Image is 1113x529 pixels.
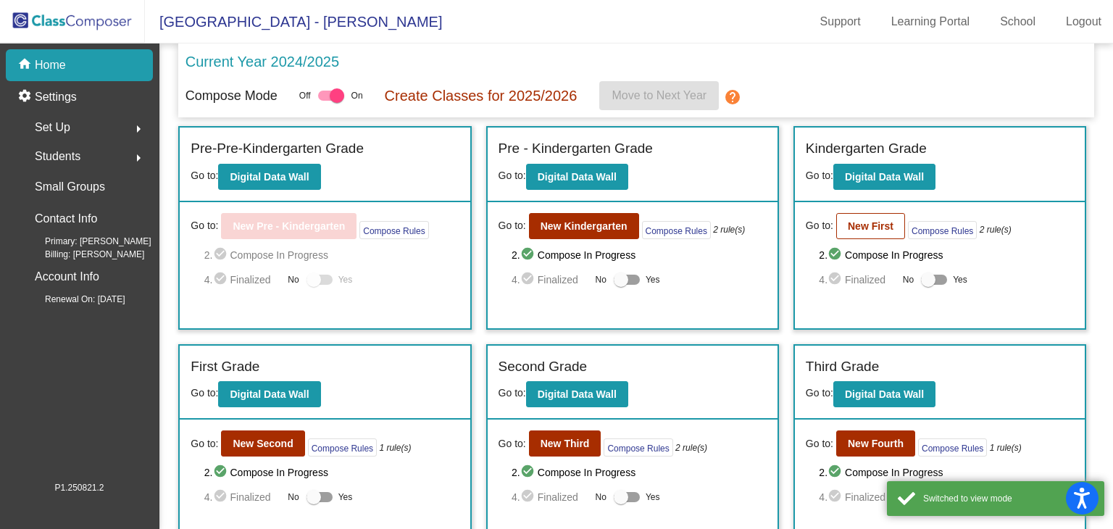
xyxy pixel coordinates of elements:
label: Second Grade [499,357,588,378]
span: 4. Finalized [819,271,896,288]
label: Pre-Pre-Kindergarten Grade [191,138,364,159]
p: Home [35,57,66,74]
i: 2 rule(s) [713,223,745,236]
b: Digital Data Wall [845,171,924,183]
b: Digital Data Wall [230,388,309,400]
mat-icon: check_circle [828,271,845,288]
button: Digital Data Wall [526,381,628,407]
mat-icon: arrow_right [130,149,147,167]
i: 1 rule(s) [990,441,1022,454]
p: Account Info [35,267,99,287]
span: 4. Finalized [819,488,896,506]
span: Yes [338,488,353,506]
button: Digital Data Wall [218,164,320,190]
b: Digital Data Wall [538,388,617,400]
span: Go to: [806,436,833,451]
button: New First [836,213,905,239]
label: First Grade [191,357,259,378]
p: Small Groups [35,177,105,197]
span: Go to: [191,436,218,451]
button: Compose Rules [918,438,987,457]
b: New First [848,220,893,232]
span: 4. Finalized [512,271,588,288]
span: Yes [646,271,660,288]
span: 2. Compose In Progress [204,246,459,264]
span: 2. Compose In Progress [512,464,767,481]
div: Switched to view mode [923,492,1093,505]
button: Digital Data Wall [526,164,628,190]
span: No [288,491,299,504]
span: Go to: [499,218,526,233]
p: Current Year 2024/2025 [185,51,339,72]
b: Digital Data Wall [230,171,309,183]
mat-icon: check_circle [828,488,845,506]
a: Learning Portal [880,10,982,33]
mat-icon: check_circle [213,246,230,264]
i: 2 rule(s) [980,223,1012,236]
span: On [351,89,363,102]
p: Create Classes for 2025/2026 [385,85,578,107]
span: Go to: [191,170,218,181]
span: Go to: [499,436,526,451]
b: Digital Data Wall [538,171,617,183]
span: No [288,273,299,286]
mat-icon: check_circle [213,271,230,288]
i: 1 rule(s) [379,441,411,454]
mat-icon: check_circle [213,464,230,481]
span: 4. Finalized [512,488,588,506]
button: New Third [529,430,601,457]
span: Go to: [191,387,218,399]
span: 2. Compose In Progress [204,464,459,481]
span: Yes [646,488,660,506]
button: New Kindergarten [529,213,639,239]
span: Yes [338,271,353,288]
span: Primary: [PERSON_NAME] [22,235,151,248]
b: New Fourth [848,438,904,449]
button: Compose Rules [642,221,711,239]
mat-icon: arrow_right [130,120,147,138]
button: Compose Rules [308,438,377,457]
mat-icon: check_circle [213,488,230,506]
button: Digital Data Wall [833,381,935,407]
span: Off [299,89,311,102]
button: Digital Data Wall [218,381,320,407]
span: No [596,273,606,286]
span: Renewal On: [DATE] [22,293,125,306]
span: 2. Compose In Progress [512,246,767,264]
button: Digital Data Wall [833,164,935,190]
span: Go to: [806,218,833,233]
b: New Kindergarten [541,220,628,232]
button: New Second [221,430,304,457]
label: Kindergarten Grade [806,138,927,159]
span: 4. Finalized [204,488,281,506]
a: Logout [1054,10,1113,33]
button: Compose Rules [908,221,977,239]
span: Set Up [35,117,70,138]
a: Support [809,10,872,33]
span: Go to: [499,387,526,399]
mat-icon: home [17,57,35,74]
span: Yes [953,271,967,288]
b: Digital Data Wall [845,388,924,400]
span: 2. Compose In Progress [819,464,1074,481]
mat-icon: check_circle [520,246,538,264]
button: New Fourth [836,430,915,457]
p: Contact Info [35,209,97,229]
span: [GEOGRAPHIC_DATA] - [PERSON_NAME] [145,10,442,33]
span: Billing: [PERSON_NAME] [22,248,144,261]
mat-icon: settings [17,88,35,106]
mat-icon: check_circle [520,464,538,481]
button: Compose Rules [359,221,428,239]
button: Move to Next Year [599,81,719,110]
span: 2. Compose In Progress [819,246,1074,264]
span: Go to: [499,170,526,181]
span: No [596,491,606,504]
span: Students [35,146,80,167]
p: Settings [35,88,77,106]
button: New Pre - Kindergarten [221,213,357,239]
a: School [988,10,1047,33]
mat-icon: check_circle [520,488,538,506]
button: Compose Rules [604,438,672,457]
span: Go to: [806,170,833,181]
b: New Third [541,438,590,449]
